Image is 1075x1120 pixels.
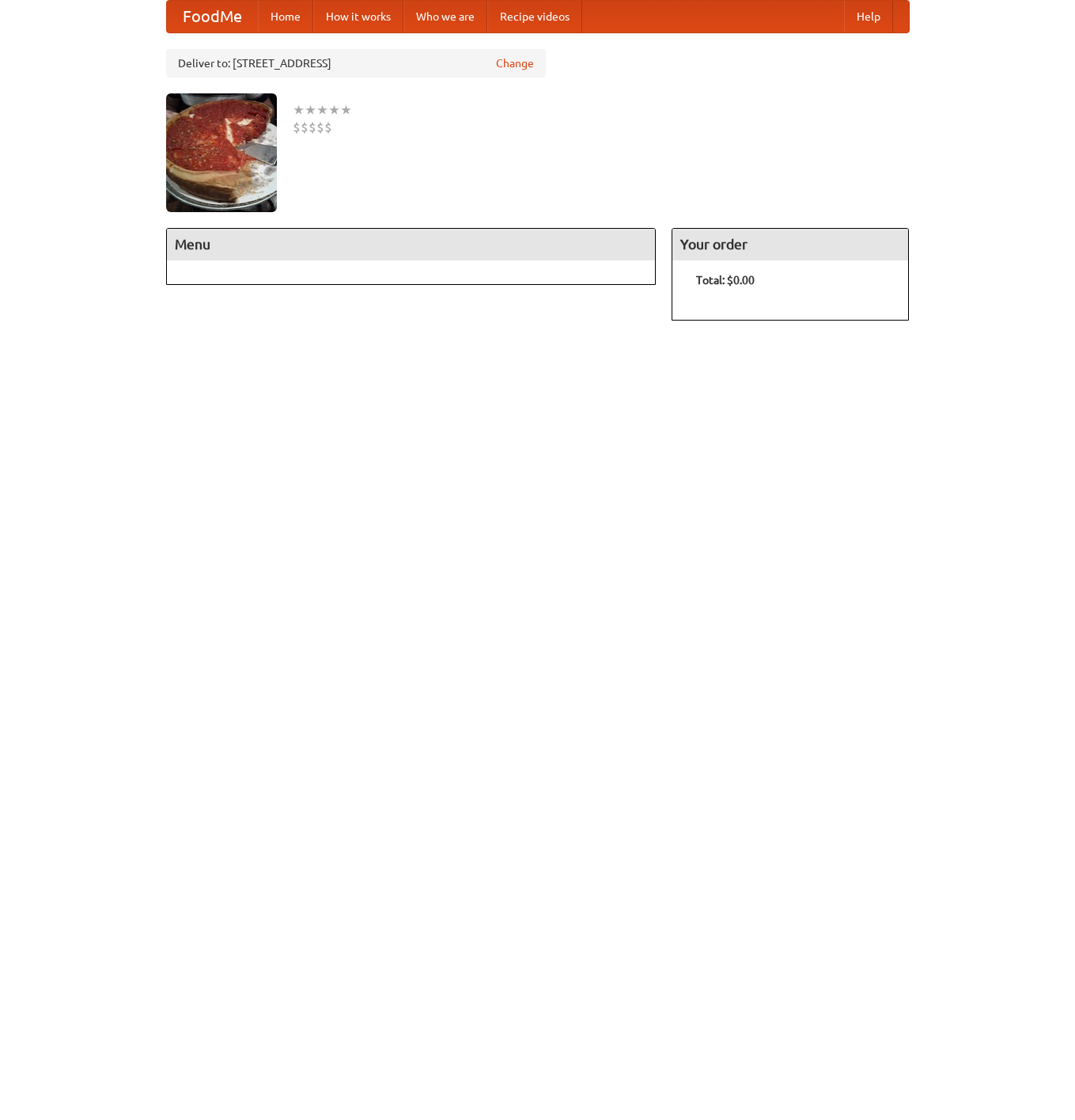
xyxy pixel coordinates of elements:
li: $ [301,119,308,136]
li: ★ [340,101,352,119]
li: $ [316,119,324,136]
a: Who we are [403,1,487,32]
div: Deliver to: [STREET_ADDRESS] [166,49,546,78]
h4: Menu [167,229,656,260]
h4: Your order [672,229,908,260]
img: angular.jpg [166,93,277,212]
b: Total: $0.00 [696,274,755,287]
a: Home [258,1,313,32]
a: Recipe videos [487,1,582,32]
li: $ [308,119,316,136]
li: $ [324,119,332,136]
a: Help [844,1,893,32]
li: ★ [316,101,328,119]
li: $ [293,119,301,136]
li: ★ [328,101,340,119]
a: How it works [313,1,403,32]
li: ★ [293,101,305,119]
li: ★ [305,101,316,119]
a: FoodMe [167,1,258,32]
a: Change [496,55,534,71]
